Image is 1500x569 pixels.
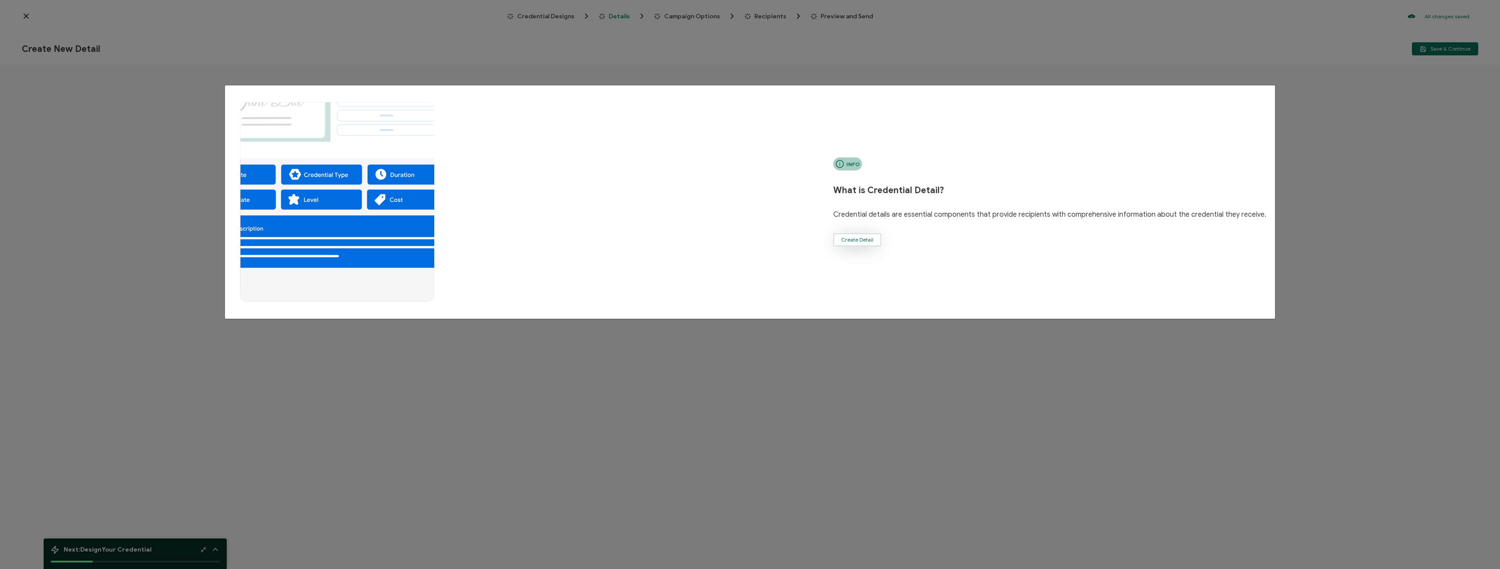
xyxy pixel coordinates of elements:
[841,237,873,242] span: Create Detail
[833,185,944,196] span: What is Credential Detail?
[1456,527,1500,569] iframe: Chat Widget
[833,233,881,246] button: Create Detail
[225,85,1275,319] div: dialog
[833,210,1266,219] span: Credential details are essential components that provide recipients with comprehensive informatio...
[846,161,860,167] span: Info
